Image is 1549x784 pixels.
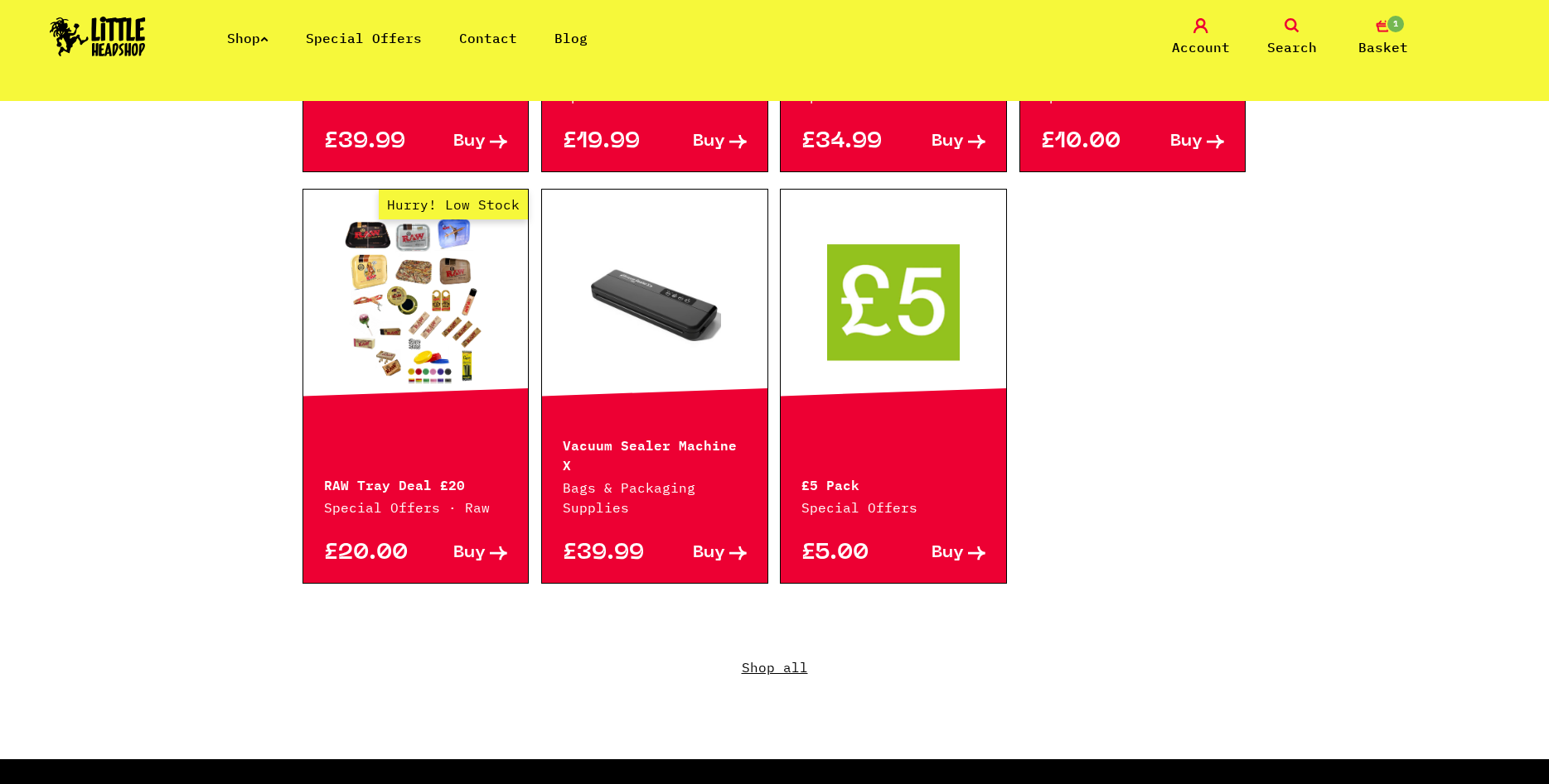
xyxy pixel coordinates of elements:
[1342,18,1425,57] a: 1 Basket
[893,133,985,151] a: Buy
[415,545,507,562] a: Buy
[453,545,486,562] span: Buy
[306,30,422,46] a: Special Offers
[1133,133,1225,151] a: Buy
[50,17,146,56] img: Little Head Shop Logo
[379,190,528,219] span: Hurry! Low Stock
[655,545,747,562] a: Buy
[932,133,964,151] span: Buy
[693,545,725,562] span: Buy
[1251,18,1334,57] a: Search
[563,545,655,562] p: £39.99
[1172,37,1230,57] span: Account
[801,474,985,493] p: £5 Pack
[324,545,416,562] p: £20.00
[453,133,486,151] span: Buy
[1170,133,1203,151] span: Buy
[554,30,588,46] a: Blog
[459,30,517,46] a: Contact
[893,545,985,562] a: Buy
[932,545,964,562] span: Buy
[801,545,893,562] p: £5.00
[563,434,747,474] p: Vacuum Sealer Machine X
[563,133,655,151] p: £19.99
[655,133,747,151] a: Buy
[324,474,508,493] p: RAW Tray Deal £20
[693,133,725,151] span: Buy
[303,219,529,384] a: Hurry! Low Stock
[303,600,1247,759] a: Shop all
[324,133,416,151] p: £39.99
[227,30,269,46] a: Shop
[563,478,747,517] p: Bags & Packaging Supplies
[324,498,508,517] p: Special Offers · Raw
[1386,14,1406,34] span: 1
[415,133,507,151] a: Buy
[801,498,985,517] p: Special Offers
[1358,37,1408,57] span: Basket
[1267,37,1317,57] span: Search
[1041,133,1133,151] p: £10.00
[801,133,893,151] p: £34.99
